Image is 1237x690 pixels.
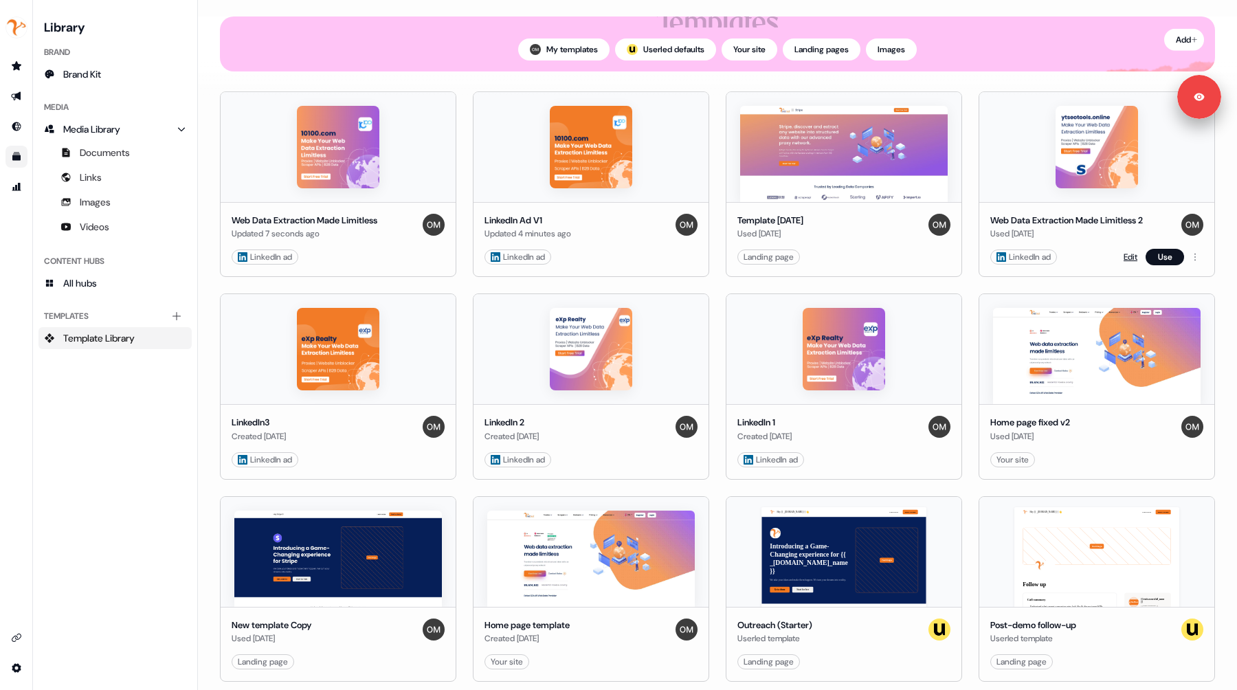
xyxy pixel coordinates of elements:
a: Go to prospects [5,55,27,77]
div: LinkedIn 2 [484,416,539,430]
span: Brand Kit [63,67,101,81]
button: Use [1146,249,1184,265]
div: Created [DATE] [232,430,286,443]
span: Documents [80,146,130,159]
div: LinkedIn ad [996,250,1051,264]
button: LinkedIn Ad V1LinkedIn Ad V1Updated 4 minutes agoOr LinkedIn ad [473,91,709,278]
div: ; [627,44,638,55]
a: Go to Inbound [5,115,27,137]
div: Home page fixed v2 [990,416,1070,430]
img: userled logo [1181,619,1203,641]
div: LinkedIn ad [744,453,798,467]
button: Web Data Extraction Made LimitlessWeb Data Extraction Made LimitlessUpdated 7 seconds agoOr Linke... [220,91,456,278]
div: Userled template [737,632,812,645]
button: Home page templateHome page templateCreated [DATE]OrYour site [473,496,709,682]
div: Created [DATE] [737,430,792,443]
img: Or [928,214,950,236]
div: Web Data Extraction Made Limitless 2 [990,214,1143,227]
img: Template 3.7.25 [740,106,948,202]
div: Your site [996,453,1029,467]
div: Used [DATE] [990,227,1143,241]
div: Landing page [238,655,288,669]
a: Documents [38,142,192,164]
img: userled logo [928,619,950,641]
span: All hubs [63,276,97,290]
div: Templates [38,305,192,327]
a: Edit [1124,250,1137,264]
span: Media Library [63,122,120,136]
button: LinkedIn 1LinkedIn 1Created [DATE]Or LinkedIn ad [726,293,962,480]
div: Used [DATE] [232,632,311,645]
button: Add [1164,29,1204,51]
img: Home page template [487,511,695,607]
a: Media Library [38,118,192,140]
img: Web Data Extraction Made Limitless 2 [1056,106,1138,188]
button: userled logo;Userled defaults [615,38,716,60]
div: Home page template [484,619,570,632]
a: Go to templates [5,146,27,168]
div: Landing page [744,655,794,669]
div: Updated 4 minutes ago [484,227,571,241]
div: Content Hubs [38,250,192,272]
img: Or [928,416,950,438]
button: Hey {{ _[DOMAIN_NAME] }} 👋Learn moreBook a demoIntroducing a Game-Changing experience for {{ _[DO... [726,496,962,682]
h3: Library [38,16,192,36]
div: Template [DATE] [737,214,803,227]
div: Media [38,96,192,118]
img: LinkedIn 2 [550,308,632,390]
a: Go to integrations [5,657,27,679]
img: Or [676,416,698,438]
div: Updated 7 seconds ago [232,227,377,241]
img: Or [676,619,698,641]
img: LinkedIn3 [297,308,379,390]
img: Or [676,214,698,236]
button: New template CopyNew template CopyUsed [DATE]OrLanding page [220,496,456,682]
div: Web Data Extraction Made Limitless [232,214,377,227]
button: Template 3.7.25Template [DATE]Used [DATE]OrLanding page [726,91,962,278]
button: LinkedIn 2LinkedIn 2Created [DATE]Or LinkedIn ad [473,293,709,480]
a: Brand Kit [38,63,192,85]
div: Templates [657,6,779,42]
span: Links [80,170,102,184]
img: LinkedIn 1 [803,308,885,390]
div: LinkedIn Ad V1 [484,214,571,227]
div: New template Copy [232,619,311,632]
img: Or [423,214,445,236]
div: Created [DATE] [484,632,570,645]
img: Web Data Extraction Made Limitless [297,106,379,188]
img: Home page fixed v2 [993,308,1201,404]
img: userled logo [627,44,638,55]
a: Go to attribution [5,176,27,198]
a: All hubs [38,272,192,294]
button: Your site [722,38,777,60]
img: Or [1181,214,1203,236]
div: LinkedIn3 [232,416,286,430]
button: Web Data Extraction Made Limitless 2Web Data Extraction Made Limitless 2Used [DATE]Or LinkedIn ad... [979,91,1215,278]
div: Your site [491,655,523,669]
span: Images [80,195,111,209]
div: Used [DATE] [737,227,803,241]
div: LinkedIn ad [491,250,545,264]
div: Brand [38,41,192,63]
div: Post-demo follow-up [990,619,1076,632]
img: New template Copy [234,511,442,607]
div: Outreach (Starter) [737,619,812,632]
button: LinkedIn3LinkedIn3Created [DATE]Or LinkedIn ad [220,293,456,480]
button: Hey {{ _[DOMAIN_NAME] }} 👋Learn moreBook a demoYour imageFollow upCall summary Understand what cu... [979,496,1215,682]
div: Userled template [990,632,1076,645]
div: LinkedIn 1 [737,416,792,430]
a: Go to outbound experience [5,85,27,107]
img: Or [530,44,541,55]
a: Images [38,191,192,213]
div: LinkedIn ad [238,250,292,264]
div: LinkedIn ad [238,453,292,467]
a: Go to integrations [5,627,27,649]
a: Videos [38,216,192,238]
a: Links [38,166,192,188]
span: Videos [80,220,109,234]
div: Landing page [996,655,1047,669]
button: Home page fixed v2Home page fixed v2Used [DATE]OrYour site [979,293,1215,480]
a: Template Library [38,327,192,349]
img: Or [423,619,445,641]
button: Images [866,38,917,60]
